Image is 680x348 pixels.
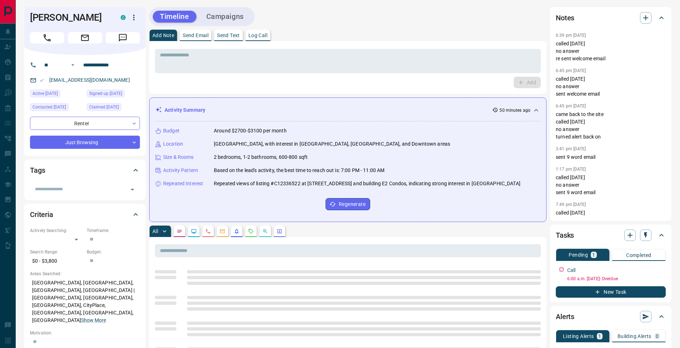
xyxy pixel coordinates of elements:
[163,140,183,148] p: Location
[127,185,137,195] button: Open
[30,90,83,100] div: Wed Sep 10 2025
[567,267,576,274] p: Call
[30,12,110,23] h1: [PERSON_NAME]
[30,136,140,149] div: Just Browsing
[30,209,53,220] h2: Criteria
[214,140,450,148] p: [GEOGRAPHIC_DATA], with interest in [GEOGRAPHIC_DATA], [GEOGRAPHIC_DATA], and Downtown areas
[248,33,267,38] p: Log Call
[205,228,211,234] svg: Calls
[598,334,601,339] p: 1
[89,104,119,111] span: Claimed [DATE]
[214,180,520,187] p: Repeated views of listing #C12336522 at [STREET_ADDRESS] and building E2 Condos, indicating stron...
[556,40,666,62] p: called [DATE] no answer re sent welcome email
[626,253,651,258] p: Completed
[556,174,666,196] p: called [DATE] no answer sent 9 word email
[556,146,586,151] p: 3:41 pm [DATE]
[177,228,182,234] svg: Notes
[152,33,174,38] p: Add Note
[656,334,659,339] p: 0
[499,107,530,114] p: 50 minutes ago
[556,104,586,109] p: 6:45 pm [DATE]
[152,229,158,234] p: All
[592,252,595,257] p: 1
[32,90,58,97] span: Active [DATE]
[89,90,122,97] span: Signed up [DATE]
[87,103,140,113] div: Mon Nov 28 2022
[68,32,102,44] span: Email
[556,68,586,73] p: 6:45 pm [DATE]
[556,308,666,325] div: Alerts
[81,317,106,324] button: Show More
[326,198,370,210] button: Regenerate
[556,202,586,207] p: 7:49 pm [DATE]
[30,162,140,179] div: Tags
[618,334,651,339] p: Building Alerts
[163,180,203,187] p: Repeated Interest
[87,249,140,255] p: Budget:
[165,106,205,114] p: Activity Summary
[106,32,140,44] span: Message
[569,252,588,257] p: Pending
[30,117,140,130] div: Renter
[30,330,140,336] p: Motivation:
[163,127,180,135] p: Budget
[199,11,251,22] button: Campaigns
[556,9,666,26] div: Notes
[556,286,666,298] button: New Task
[30,165,45,176] h2: Tags
[556,153,666,161] p: sent 9 word email
[121,15,126,20] div: condos.ca
[556,75,666,98] p: called [DATE] no answer sent welcome email
[214,167,384,174] p: Based on the lead's activity, the best time to reach out is: 7:00 PM - 11:00 AM
[30,206,140,223] div: Criteria
[556,230,574,241] h2: Tasks
[69,61,77,69] button: Open
[556,209,666,232] p: called [DATE] no answer sent email
[155,104,540,117] div: Activity Summary50 minutes ago
[563,334,594,339] p: Listing Alerts
[556,311,574,322] h2: Alerts
[214,127,287,135] p: Around $2700-$3100 per month
[153,11,196,22] button: Timeline
[49,77,130,83] a: [EMAIL_ADDRESS][DOMAIN_NAME]
[220,228,225,234] svg: Emails
[556,111,666,141] p: came back to the site called [DATE] no answer turned alert back on
[30,103,83,113] div: Mon Sep 08 2025
[191,228,197,234] svg: Lead Browsing Activity
[556,167,586,172] p: 1:17 pm [DATE]
[30,32,64,44] span: Call
[262,228,268,234] svg: Opportunities
[214,153,308,161] p: 2 bedrooms, 1-2 bathrooms, 600-800 sqft
[163,167,198,174] p: Activity Pattern
[248,228,254,234] svg: Requests
[39,78,44,83] svg: Email Valid
[30,271,140,277] p: Areas Searched:
[30,255,83,267] p: $0 - $3,800
[30,277,140,326] p: [GEOGRAPHIC_DATA], [GEOGRAPHIC_DATA], [GEOGRAPHIC_DATA], [GEOGRAPHIC_DATA] | [GEOGRAPHIC_DATA], [...
[32,104,66,111] span: Contacted [DATE]
[30,227,83,234] p: Actively Searching:
[30,249,83,255] p: Search Range:
[567,276,666,282] p: 6:00 a.m. [DATE] - Overdue
[163,153,194,161] p: Size & Rooms
[556,227,666,244] div: Tasks
[183,33,208,38] p: Send Email
[87,90,140,100] div: Mon Jan 27 2020
[277,228,282,234] svg: Agent Actions
[556,12,574,24] h2: Notes
[234,228,240,234] svg: Listing Alerts
[87,227,140,234] p: Timeframe:
[217,33,240,38] p: Send Text
[556,33,586,38] p: 6:39 pm [DATE]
